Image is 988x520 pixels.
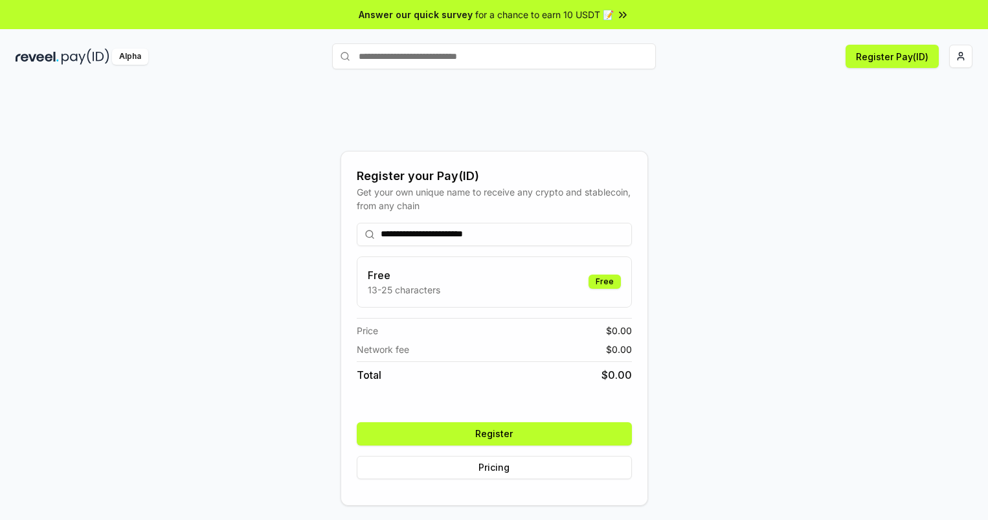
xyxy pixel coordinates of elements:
[112,49,148,65] div: Alpha
[601,367,632,383] span: $ 0.00
[357,456,632,479] button: Pricing
[357,324,378,337] span: Price
[475,8,614,21] span: for a chance to earn 10 USDT 📝
[357,185,632,212] div: Get your own unique name to receive any crypto and stablecoin, from any chain
[606,324,632,337] span: $ 0.00
[357,167,632,185] div: Register your Pay(ID)
[359,8,473,21] span: Answer our quick survey
[606,343,632,356] span: $ 0.00
[846,45,939,68] button: Register Pay(ID)
[62,49,109,65] img: pay_id
[16,49,59,65] img: reveel_dark
[357,422,632,446] button: Register
[357,367,381,383] span: Total
[368,283,440,297] p: 13-25 characters
[357,343,409,356] span: Network fee
[589,275,621,289] div: Free
[368,267,440,283] h3: Free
